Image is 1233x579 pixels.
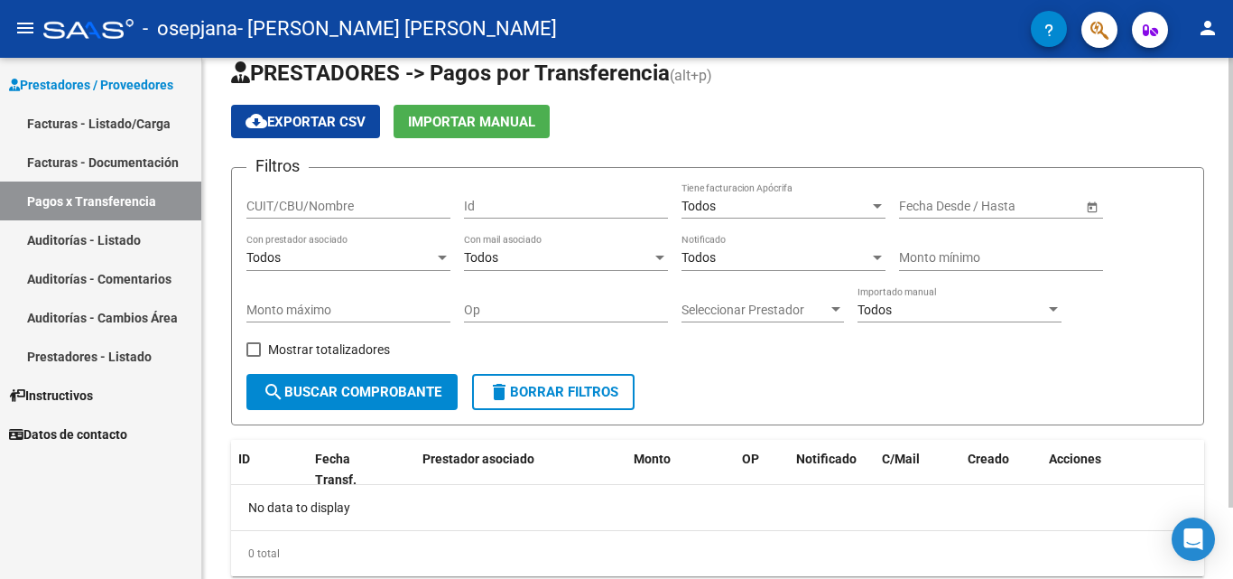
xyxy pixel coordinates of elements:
[796,452,857,466] span: Notificado
[488,384,618,400] span: Borrar Filtros
[9,75,173,95] span: Prestadores / Proveedores
[735,440,789,500] datatable-header-cell: OP
[681,250,716,265] span: Todos
[789,440,875,500] datatable-header-cell: Notificado
[634,452,671,466] span: Monto
[968,452,1009,466] span: Creado
[670,67,712,84] span: (alt+p)
[246,374,458,410] button: Buscar Comprobante
[14,17,36,39] mat-icon: menu
[9,425,127,444] span: Datos de contacto
[231,485,1204,530] div: No data to display
[315,452,357,487] span: Fecha Transf.
[742,452,759,466] span: OP
[231,531,1204,576] div: 0 total
[626,440,735,500] datatable-header-cell: Monto
[394,105,550,138] button: Importar Manual
[488,381,510,403] mat-icon: delete
[858,303,892,317] span: Todos
[238,452,250,466] span: ID
[415,440,626,500] datatable-header-cell: Prestador asociado
[408,114,535,130] span: Importar Manual
[263,384,441,400] span: Buscar Comprobante
[882,452,920,466] span: C/Mail
[143,9,237,49] span: - osepjana
[899,199,955,214] input: Start date
[422,452,534,466] span: Prestador asociado
[960,440,1042,500] datatable-header-cell: Creado
[231,61,670,86] span: PRESTADORES -> Pagos por Transferencia
[464,250,498,265] span: Todos
[472,374,635,410] button: Borrar Filtros
[308,440,389,500] datatable-header-cell: Fecha Transf.
[681,303,828,318] span: Seleccionar Prestador
[9,386,93,406] span: Instructivos
[1197,17,1219,39] mat-icon: person
[268,339,390,360] span: Mostrar totalizadores
[1172,518,1215,561] div: Open Intercom Messenger
[246,110,267,132] mat-icon: cloud_download
[231,440,308,500] datatable-header-cell: ID
[246,250,281,265] span: Todos
[875,440,960,500] datatable-header-cell: C/Mail
[263,381,284,403] mat-icon: search
[1082,197,1101,216] button: Open calendar
[1049,452,1101,466] span: Acciones
[681,199,716,213] span: Todos
[231,105,380,138] button: Exportar CSV
[246,114,366,130] span: Exportar CSV
[970,199,1059,214] input: End date
[246,154,309,179] h3: Filtros
[1042,440,1204,500] datatable-header-cell: Acciones
[237,9,557,49] span: - [PERSON_NAME] [PERSON_NAME]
